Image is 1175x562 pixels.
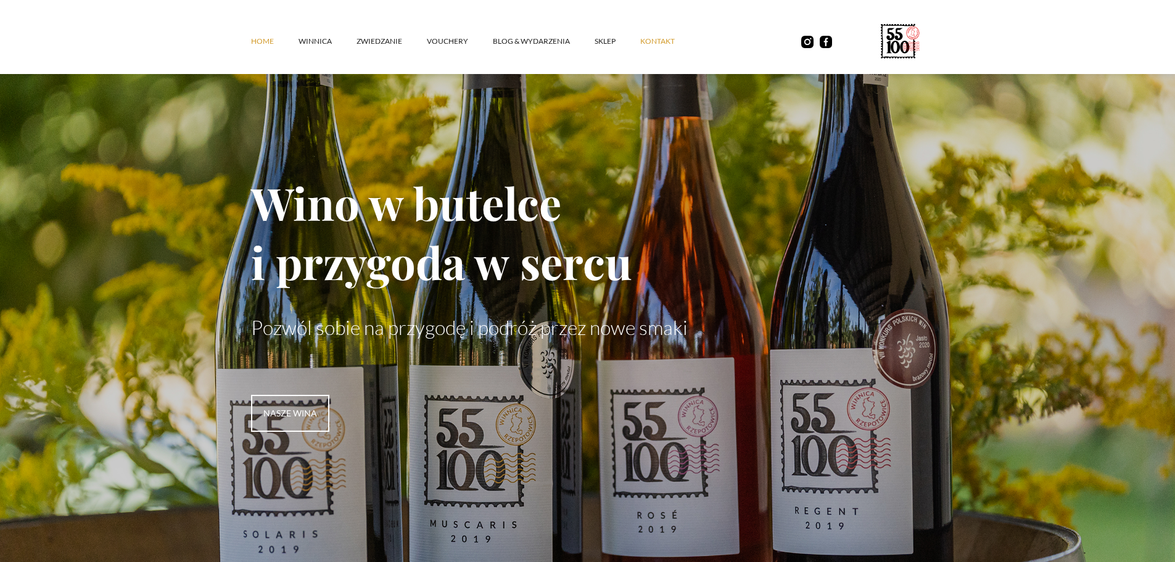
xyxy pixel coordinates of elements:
a: Home [251,23,299,60]
a: nasze wina [251,395,329,432]
a: kontakt [640,23,699,60]
a: ZWIEDZANIE [357,23,427,60]
a: Blog & Wydarzenia [493,23,595,60]
h1: Wino w butelce i przygoda w sercu [251,173,925,291]
a: vouchery [427,23,493,60]
a: SKLEP [595,23,640,60]
a: winnica [299,23,357,60]
p: Pozwól sobie na przygodę i podróż przez nowe smaki [251,316,925,339]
